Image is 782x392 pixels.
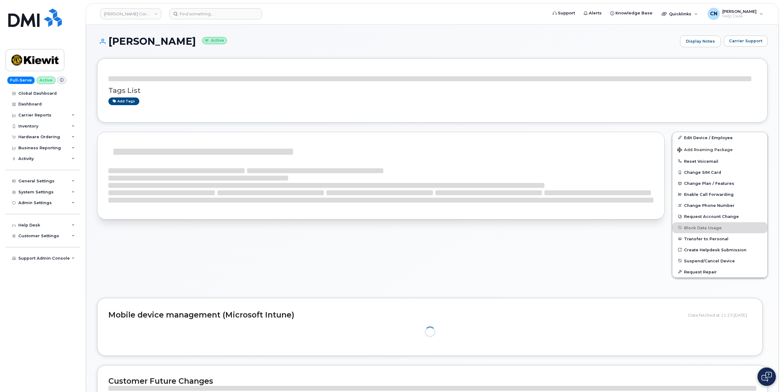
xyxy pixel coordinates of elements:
[108,87,756,94] h3: Tags List
[672,222,767,233] button: Block Data Usage
[672,211,767,222] button: Request Account Change
[672,156,767,167] button: Reset Voicemail
[108,97,139,105] a: Add tags
[761,372,772,382] img: Open chat
[688,309,751,321] div: Data fetched at 11:23 [DATE]
[672,200,767,211] button: Change Phone Number
[672,178,767,189] button: Change Plan / Features
[729,38,762,44] span: Carrier Support
[680,36,721,47] a: Display Notes
[108,311,684,319] h2: Mobile device management (Microsoft Intune)
[108,376,756,386] h2: Customer Future Changes
[724,36,768,47] button: Carrier Support
[684,192,734,197] span: Enable Call Forwarding
[97,36,677,47] h1: [PERSON_NAME]
[672,244,767,255] a: Create Helpdesk Submission
[677,147,733,153] span: Add Roaming Package
[684,181,734,186] span: Change Plan / Features
[672,266,767,277] button: Request Repair
[672,255,767,266] button: Suspend/Cancel Device
[684,258,735,263] span: Suspend/Cancel Device
[672,167,767,178] button: Change SIM Card
[672,233,767,244] button: Transfer to Personal
[672,189,767,200] button: Enable Call Forwarding
[672,132,767,143] a: Edit Device / Employee
[202,37,227,44] small: Active
[672,143,767,156] button: Add Roaming Package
